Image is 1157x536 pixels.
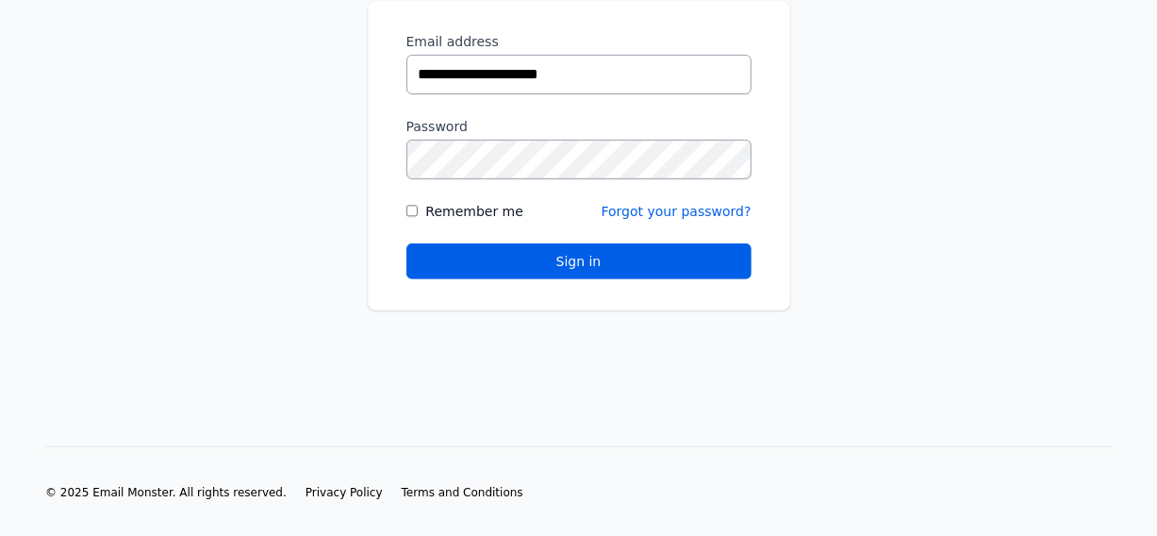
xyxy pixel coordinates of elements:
a: Privacy Policy [306,485,383,500]
a: Forgot your password? [602,204,752,219]
li: © 2025 Email Monster. All rights reserved. [45,485,287,500]
label: Password [406,117,752,136]
label: Remember me [425,202,523,221]
span: Terms and Conditions [402,486,523,499]
a: Terms and Conditions [402,485,523,500]
button: Sign in [406,243,752,279]
span: Privacy Policy [306,486,383,499]
label: Email address [406,32,752,51]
